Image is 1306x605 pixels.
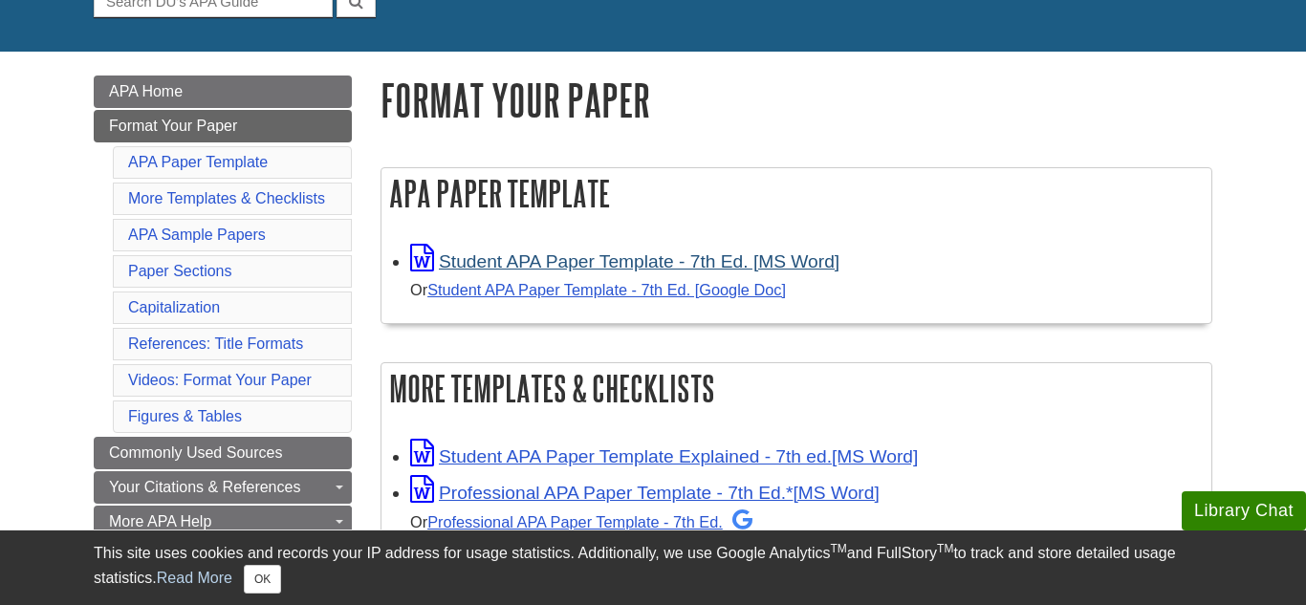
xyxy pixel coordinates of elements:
[381,76,1212,124] h1: Format Your Paper
[94,76,352,108] a: APA Home
[157,570,232,586] a: Read More
[128,227,266,243] a: APA Sample Papers
[410,281,786,298] small: Or
[94,76,352,573] div: Guide Page Menu
[94,542,1212,594] div: This site uses cookies and records your IP address for usage statistics. Additionally, we use Goo...
[94,110,352,142] a: Format Your Paper
[109,444,282,461] span: Commonly Used Sources
[410,508,1202,564] div: *ONLY use if your instructor tells you to
[128,335,303,352] a: References: Title Formats
[830,542,846,555] sup: TM
[128,408,242,424] a: Figures & Tables
[410,446,918,466] a: Link opens in new window
[427,513,752,530] a: Professional APA Paper Template - 7th Ed.
[381,363,1211,414] h2: More Templates & Checklists
[410,483,880,503] a: Link opens in new window
[94,437,352,469] a: Commonly Used Sources
[109,83,183,99] span: APA Home
[128,154,268,170] a: APA Paper Template
[94,471,352,504] a: Your Citations & References
[94,506,352,538] a: More APA Help
[128,299,220,315] a: Capitalization
[427,281,786,298] a: Student APA Paper Template - 7th Ed. [Google Doc]
[937,542,953,555] sup: TM
[109,513,211,529] span: More APA Help
[109,118,237,134] span: Format Your Paper
[381,168,1211,219] h2: APA Paper Template
[244,565,281,594] button: Close
[128,263,232,279] a: Paper Sections
[410,513,752,530] small: Or
[128,190,325,206] a: More Templates & Checklists
[1182,491,1306,530] button: Library Chat
[128,372,312,388] a: Videos: Format Your Paper
[109,479,300,495] span: Your Citations & References
[410,251,839,271] a: Link opens in new window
